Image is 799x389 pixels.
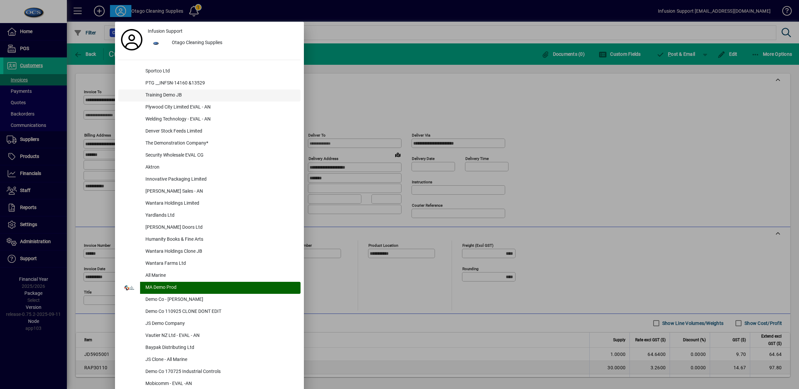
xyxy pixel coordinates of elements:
div: MA Demo Prod [140,282,301,294]
button: The Demonstration Company* [118,138,301,150]
a: Infusion Support [145,25,301,37]
div: Denver Stock Feeds Limited [140,126,301,138]
div: All Marine [140,270,301,282]
button: Vautier NZ Ltd - EVAL - AN [118,330,301,342]
div: Humanity Books & Fine Arts [140,234,301,246]
button: Welding Technology - EVAL - AN [118,114,301,126]
div: Training Demo JB [140,89,301,102]
div: Wantara Holdings Clone JB [140,246,301,258]
div: JS Demo Company [140,318,301,330]
button: Aktron [118,162,301,174]
button: Demo Co - [PERSON_NAME] [118,294,301,306]
button: Training Demo JB [118,89,301,102]
button: [PERSON_NAME] Doors Ltd [118,222,301,234]
div: Security Wholesale EVAL CG [140,150,301,162]
button: Wantara Farms Ltd [118,258,301,270]
div: The Demonstration Company* [140,138,301,150]
button: Security Wholesale EVAL CG [118,150,301,162]
div: [PERSON_NAME] Sales - AN [140,186,301,198]
button: Plywood City Limited EVAL - AN [118,102,301,114]
div: Demo Co 110925 CLONE DONT EDIT [140,306,301,318]
button: Humanity Books & Fine Arts [118,234,301,246]
button: Demo Co 110925 CLONE DONT EDIT [118,306,301,318]
div: Demo Co 170725 Industrial Controls [140,366,301,378]
button: Wantara Holdings Limited [118,198,301,210]
div: Vautier NZ Ltd - EVAL - AN [140,330,301,342]
button: Yardlands Ltd [118,210,301,222]
div: Sportco Ltd [140,65,301,77]
button: Innovative Packaging Limited [118,174,301,186]
div: Baypak Distributing Ltd [140,342,301,354]
div: Innovative Packaging Limited [140,174,301,186]
div: Aktron [140,162,301,174]
a: Profile [118,34,145,46]
div: JS Clone - All Marine [140,354,301,366]
button: Demo Co 170725 Industrial Controls [118,366,301,378]
span: Infusion Support [148,28,183,35]
button: JS Clone - All Marine [118,354,301,366]
button: PTG __INFSN-14160 &13529 [118,77,301,89]
button: Denver Stock Feeds Limited [118,126,301,138]
div: Wantara Farms Ltd [140,258,301,270]
div: Welding Technology - EVAL - AN [140,114,301,126]
button: Wantara Holdings Clone JB [118,246,301,258]
div: Otago Cleaning Supplies [166,37,301,49]
button: MA Demo Prod [118,282,301,294]
button: All Marine [118,270,301,282]
div: PTG __INFSN-14160 &13529 [140,77,301,89]
div: Demo Co - [PERSON_NAME] [140,294,301,306]
button: JS Demo Company [118,318,301,330]
div: [PERSON_NAME] Doors Ltd [140,222,301,234]
button: [PERSON_NAME] Sales - AN [118,186,301,198]
button: Otago Cleaning Supplies [145,37,301,49]
button: Baypak Distributing Ltd [118,342,301,354]
div: Plywood City Limited EVAL - AN [140,102,301,114]
div: Yardlands Ltd [140,210,301,222]
button: Sportco Ltd [118,65,301,77]
div: Wantara Holdings Limited [140,198,301,210]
